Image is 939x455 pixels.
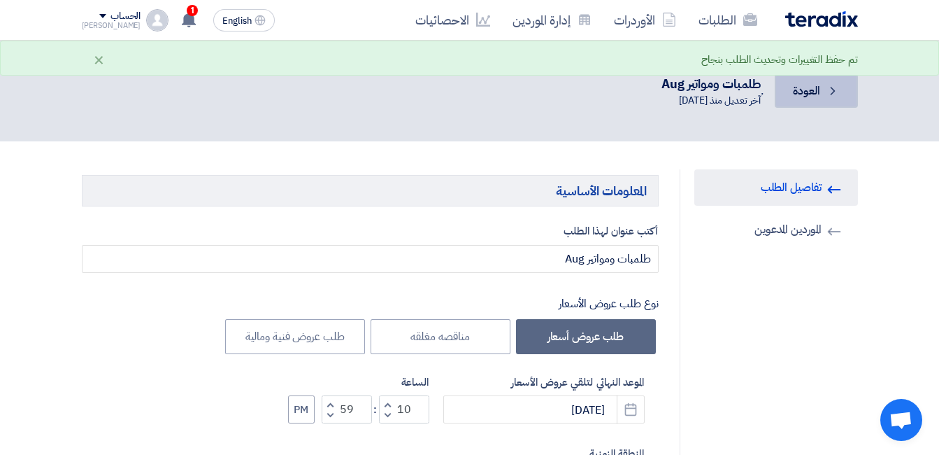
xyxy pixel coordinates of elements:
label: طلب عروض فنية ومالية [225,319,365,354]
div: . [82,69,858,113]
a: العودة [775,74,857,108]
h5: المعلومات الأساسية [82,175,659,206]
label: الموعد النهائي لتلقي عروض الأسعار [443,374,645,391]
a: إدارة الموردين [501,3,603,36]
img: Teradix logo [785,11,858,27]
button: PM [288,395,315,423]
span: English [222,16,252,26]
div: الحساب [110,10,141,22]
img: profile_test.png [146,9,169,31]
a: الموردين المدعوين [694,211,858,248]
a: الطلبات [687,3,768,36]
span: 1 [187,5,198,16]
input: سنة-شهر-يوم [443,395,645,423]
div: [PERSON_NAME] [82,22,141,29]
div: نوع طلب عروض الأسعار [82,295,659,312]
a: الأوردرات [603,3,687,36]
label: طلب عروض أسعار [516,319,656,354]
a: Open chat [880,399,922,441]
a: تفاصيل الطلب [694,169,858,206]
span: العودة [793,83,819,99]
div: طلمبات ومواتير Aug [661,74,761,93]
a: الاحصائيات [404,3,501,36]
div: آخر تعديل منذ [DATE] [661,93,761,108]
div: تم حفظ التغييرات وتحديث الطلب بنجاح [701,52,858,68]
label: مناقصه مغلقه [371,319,510,354]
div: × [93,51,105,68]
label: أكتب عنوان لهذا الطلب [82,223,659,239]
label: الساعة [288,374,429,391]
button: English [213,9,275,31]
input: Minutes [322,395,372,423]
div: : [372,401,379,418]
input: Hours [379,395,429,423]
input: مثال: طابعات ألوان, نظام إطفاء حريق, أجهزة كهربائية... [82,245,659,273]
